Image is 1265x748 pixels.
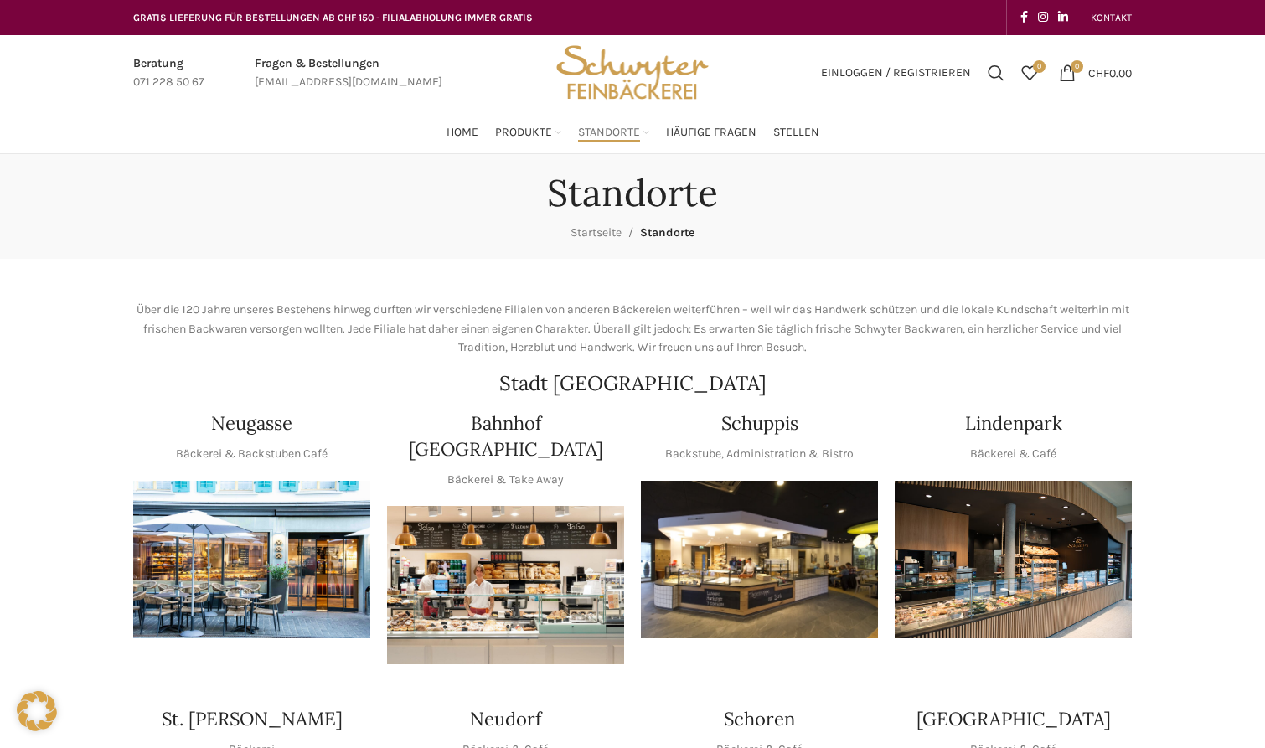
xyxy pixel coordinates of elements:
div: Secondary navigation [1082,1,1140,34]
div: 1 / 1 [133,481,370,639]
a: 0 [1013,56,1046,90]
img: Neugasse [133,481,370,639]
a: Site logo [550,64,715,79]
span: 0 [1033,60,1046,73]
p: Bäckerei & Take Away [447,471,564,489]
a: 0 CHF0.00 [1051,56,1140,90]
h4: Neudorf [470,706,541,732]
span: Standorte [640,225,694,240]
a: Häufige Fragen [666,116,756,149]
span: Home [447,125,478,141]
span: KONTAKT [1091,12,1132,23]
span: Einloggen / Registrieren [821,67,971,79]
div: 1 / 1 [641,481,878,639]
p: Backstube, Administration & Bistro [665,445,854,463]
a: Stellen [773,116,819,149]
p: Über die 120 Jahre unseres Bestehens hinweg durften wir verschiedene Filialen von anderen Bäckere... [133,301,1132,357]
a: Startseite [571,225,622,240]
a: Produkte [495,116,561,149]
bdi: 0.00 [1088,65,1132,80]
a: Suchen [979,56,1013,90]
a: Infobox link [133,54,204,92]
a: Infobox link [255,54,442,92]
div: 1 / 1 [895,481,1132,639]
a: Einloggen / Registrieren [813,56,979,90]
span: GRATIS LIEFERUNG FÜR BESTELLUNGEN AB CHF 150 - FILIALABHOLUNG IMMER GRATIS [133,12,533,23]
a: KONTAKT [1091,1,1132,34]
span: Standorte [578,125,640,141]
img: 017-e1571925257345 [895,481,1132,639]
h4: Neugasse [211,410,292,436]
div: Main navigation [125,116,1140,149]
span: Produkte [495,125,552,141]
p: Bäckerei & Café [970,445,1056,463]
h4: Schoren [724,706,795,732]
a: Instagram social link [1033,6,1053,29]
h4: [GEOGRAPHIC_DATA] [916,706,1111,732]
h1: Standorte [547,171,718,215]
span: 0 [1071,60,1083,73]
a: Linkedin social link [1053,6,1073,29]
p: Bäckerei & Backstuben Café [176,445,328,463]
a: Standorte [578,116,649,149]
img: 150130-Schwyter-013 [641,481,878,639]
h4: Bahnhof [GEOGRAPHIC_DATA] [387,410,624,462]
div: Meine Wunschliste [1013,56,1046,90]
div: 1 / 1 [387,506,624,664]
img: Bahnhof St. Gallen [387,506,624,664]
h2: Stadt [GEOGRAPHIC_DATA] [133,374,1132,394]
a: Facebook social link [1015,6,1033,29]
span: Stellen [773,125,819,141]
span: Häufige Fragen [666,125,756,141]
h4: Lindenpark [965,410,1062,436]
h4: St. [PERSON_NAME] [162,706,343,732]
img: Bäckerei Schwyter [550,35,715,111]
a: Home [447,116,478,149]
span: CHF [1088,65,1109,80]
h4: Schuppis [721,410,798,436]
